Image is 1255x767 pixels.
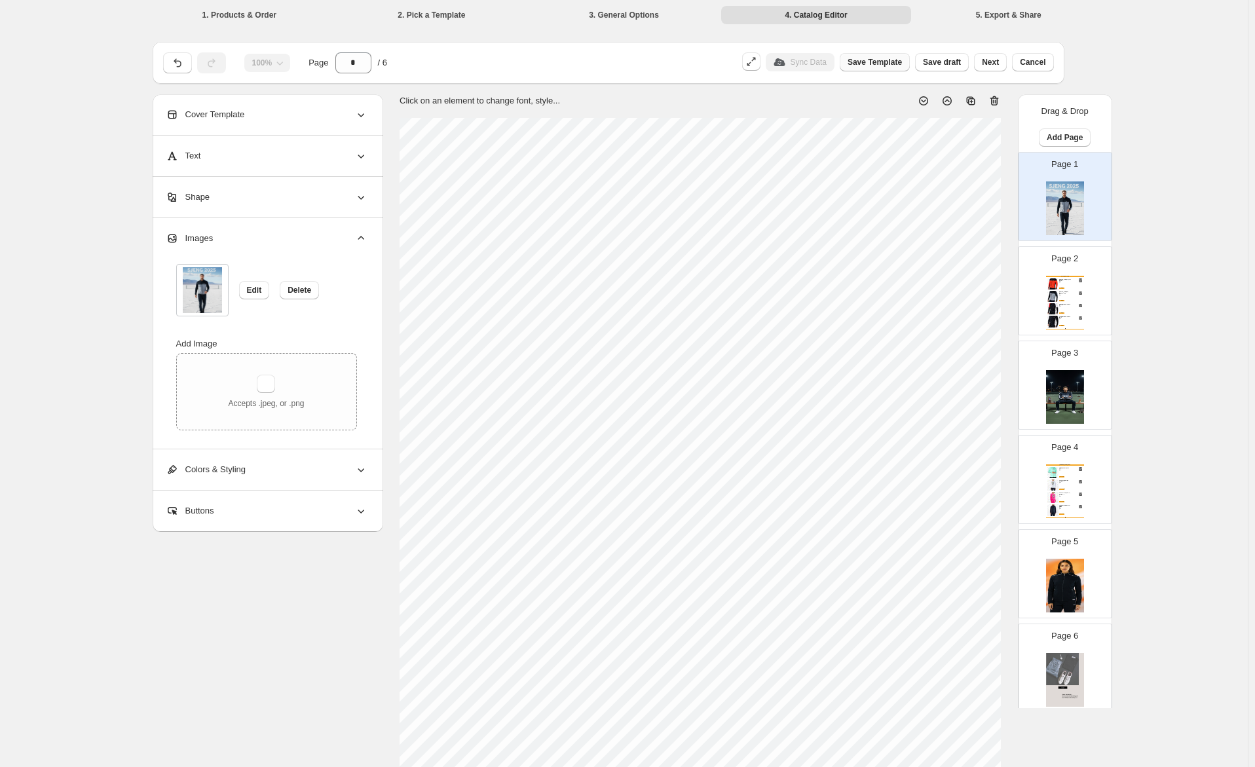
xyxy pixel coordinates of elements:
[1051,441,1078,454] p: Page 4
[1059,304,1072,305] div: ADESH Dark Blue - S / Blauw
[309,56,328,69] span: Page
[1041,105,1089,118] p: Drag & Drop
[1018,435,1112,524] div: Page 4[PERSON_NAME] 2025primaryImageqrcodeAIMY Fresh Mint - S / BlauwModieus hooded dames trainin...
[1059,307,1072,308] div: Vesten
[1051,252,1078,265] p: Page 2
[1059,470,1072,471] div: Tags: [DEMOGRAPHIC_DATA], Fitnesskleding, SS22, Vesten, Women
[1059,505,1072,507] div: ALINE Plus Dark Blue - 42 / Blauw
[1046,329,1084,329] div: Clothing Catalog | Page undefined
[183,267,222,313] img: product image
[840,53,910,71] button: Save Template
[1046,464,1084,466] div: [PERSON_NAME] 2025
[1051,535,1078,548] p: Page 5
[176,339,217,348] span: Add Image
[1046,276,1084,277] div: Clothing Catalog
[1046,653,1084,707] img: cover page
[974,53,1007,71] button: Next
[1059,316,1072,317] div: ALDWIN Dark Blue - S / Blauw
[1059,325,1064,326] div: Product page
[1079,304,1082,307] img: qrcode
[166,232,214,245] span: Images
[1046,370,1084,424] img: cover page
[288,285,311,295] span: Delete
[1079,505,1082,508] img: qrcode
[1059,471,1072,472] div: Vesten
[1046,181,1084,235] img: cover page
[378,56,387,69] span: / 6
[1051,346,1078,360] p: Page 3
[1047,132,1083,143] span: Add Page
[1059,501,1064,502] div: BUY NOW
[1047,492,1058,503] img: primaryImage
[1020,57,1045,67] span: Cancel
[1059,319,1072,320] div: Tags: Men, SS24, Tenniskleding, Vesten
[166,149,201,162] span: Text
[1018,341,1112,430] div: Page 3cover page
[239,281,270,299] button: Edit
[982,57,999,67] span: Next
[1079,467,1082,470] img: qrcode
[1059,489,1064,490] div: CUSTOM Button
[1018,529,1112,618] div: Page 5cover page
[166,463,246,476] span: Colors & Styling
[1047,316,1058,327] img: primaryImage
[400,94,560,107] p: Click on an element to change font, style...
[1047,278,1058,290] img: primaryImage
[166,504,214,517] span: Buttons
[1018,624,1112,713] div: Page 6cover page
[1059,509,1072,510] div: Tags: [DEMOGRAPHIC_DATA], Pluslijn, uitverkoop-2025, Vesten, ...
[247,285,262,295] span: Edit
[923,57,961,67] span: Save draft
[166,191,210,204] span: Shape
[1059,282,1072,283] div: Tags: AW25, Men, tenniskleding, Vesten
[1059,288,1064,289] div: Product page
[1079,316,1082,320] img: qrcode
[1079,291,1082,295] img: qrcode
[1079,493,1082,496] img: qrcode
[1059,483,1072,483] div: Tags: [DEMOGRAPHIC_DATA], SS23, Tenniskleding, uitverkoop-202...
[1051,629,1078,643] p: Page 6
[280,281,319,299] button: Delete
[166,108,245,121] span: Cover Template
[1047,303,1058,314] img: primaryImage
[1059,312,1064,314] div: Product page
[1059,480,1072,481] div: ALDA Real White - S / Wit
[915,53,969,71] button: Save draft
[1059,291,1072,293] div: [PERSON_NAME] Grey Melange - S / Grijs
[1018,152,1112,241] div: Page 1cover page
[1051,158,1078,171] p: Page 1
[1018,246,1112,335] div: Page 2Clothing CatalogprimaryImageqrcode[PERSON_NAME] Tangerine - S / OranjeSportief heren traini...
[848,57,902,67] span: Save Template
[1047,504,1058,515] img: primaryImage
[1047,479,1058,491] img: primaryImage
[1059,279,1072,281] div: [PERSON_NAME] Tangerine - S / Oranje
[1012,53,1053,71] button: Cancel
[1046,559,1084,612] img: cover page
[1059,468,1072,468] div: AIMY Fresh Mint - S / Blauw
[1047,291,1058,302] img: primaryImage
[1047,467,1058,478] img: primaryImage
[1059,283,1072,284] div: Vesten
[1039,128,1091,147] button: Add Page
[1059,476,1064,477] div: BUY NOW
[228,398,304,409] p: Accepts .jpeg, or .png
[1059,507,1072,508] div: Comfortabel. loose fit trainingsjack voor dames. Dit trainingsvest is gemaakt va...
[1059,493,1072,495] div: ALDA Shocking Pink - S / Roze
[1059,300,1064,301] div: Product page
[1079,480,1082,483] img: qrcode
[1059,514,1064,515] div: BUY NOW
[1079,278,1082,282] img: qrcode
[1059,294,1072,295] div: S, M, L, XL, 2XL, 3XL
